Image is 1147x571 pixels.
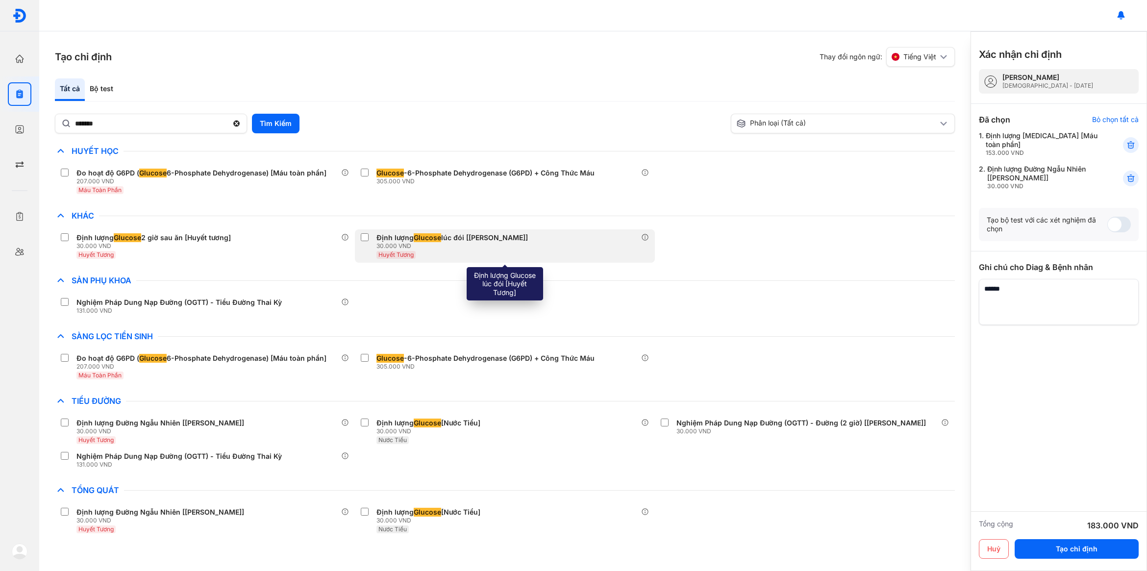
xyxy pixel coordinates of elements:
div: Nghiệm Pháp Dung Nạp Đường (OGTT) - Tiểu Đường Thai Kỳ [76,452,282,461]
div: 207.000 VND [76,177,330,185]
div: [PERSON_NAME] [1002,73,1093,82]
div: 131.000 VND [76,307,286,315]
div: Nghiệm Pháp Dung Nạp Đường (OGTT) - Đường (2 giờ) [[PERSON_NAME]] [676,419,926,427]
button: Tạo chỉ định [1015,539,1139,559]
div: Định lượng [Nước Tiểu] [376,419,480,427]
div: Nghiệm Pháp Dung Nạp Đường (OGTT) - Tiểu Đường Thai Kỳ [76,298,282,307]
span: Sàng Lọc Tiền Sinh [67,331,158,341]
div: 30.000 VND [76,242,235,250]
div: 183.000 VND [1087,520,1139,531]
span: Tiểu Đường [67,396,126,406]
span: Máu Toàn Phần [78,186,122,194]
button: Tìm Kiếm [252,114,299,133]
div: Bỏ chọn tất cả [1092,115,1139,124]
div: Tạo bộ test với các xét nghiệm đã chọn [987,216,1107,233]
button: Huỷ [979,539,1009,559]
span: Glucose [114,233,141,242]
div: 30.000 VND [676,427,930,435]
div: Tất cả [55,78,85,101]
span: Nước Tiểu [378,525,407,533]
span: Huyết Tương [78,525,114,533]
div: Phân loại (Tất cả) [736,119,938,128]
div: Đo hoạt độ G6PD ( 6-Phosphate Dehydrogenase) [Máu toàn phần] [76,354,326,363]
div: Định lượng 2 giờ sau ăn [Huyết tương] [76,233,231,242]
div: Định lượng Đường Ngẫu Nhiên [[PERSON_NAME]] [987,165,1099,190]
div: 207.000 VND [76,363,330,371]
span: Glucose [376,169,404,177]
div: Định lượng lúc đói [[PERSON_NAME]] [376,233,528,242]
img: logo [12,544,27,559]
div: 30.000 VND [987,182,1099,190]
span: Glucose [414,233,441,242]
div: 2. [979,165,1099,190]
div: Ghi chú cho Diag & Bệnh nhân [979,261,1139,273]
div: Đo hoạt độ G6PD ( 6-Phosphate Dehydrogenase) [Máu toàn phần] [76,169,326,177]
div: Định lượng Đường Ngẫu Nhiên [[PERSON_NAME]] [76,419,244,427]
span: Tiếng Việt [903,52,936,61]
div: 30.000 VND [376,517,484,524]
div: 30.000 VND [76,517,248,524]
span: Glucose [414,508,441,517]
div: 1. [979,131,1099,157]
span: Sản Phụ Khoa [67,275,136,285]
div: Bộ test [85,78,118,101]
div: Định lượng [MEDICAL_DATA] [Máu toàn phần] [986,131,1099,157]
span: Glucose [414,419,441,427]
div: 30.000 VND [76,427,248,435]
span: Khác [67,211,99,221]
h3: Tạo chỉ định [55,50,112,64]
span: Huyết Tương [78,251,114,258]
span: Tổng Quát [67,485,124,495]
div: 305.000 VND [376,363,598,371]
h3: Xác nhận chỉ định [979,48,1062,61]
span: Huyết Tương [378,251,414,258]
div: 131.000 VND [76,461,286,469]
span: Glucose [139,354,167,363]
div: Thay đổi ngôn ngữ: [820,47,955,67]
span: Huyết Tương [78,436,114,444]
div: 30.000 VND [376,242,532,250]
div: Định lượng Đường Ngẫu Nhiên [[PERSON_NAME]] [76,508,244,517]
div: Định lượng [Nước Tiểu] [376,508,480,517]
div: 153.000 VND [986,149,1099,157]
div: -6-Phosphate Dehydrogenase (G6PD) + Công Thức Máu [376,169,595,177]
span: Huyết Học [67,146,124,156]
div: Tổng cộng [979,520,1013,531]
span: Máu Toàn Phần [78,372,122,379]
img: logo [12,8,27,23]
span: Nước Tiểu [378,436,407,444]
span: Glucose [139,169,167,177]
span: Glucose [376,354,404,363]
div: 30.000 VND [376,427,484,435]
div: 305.000 VND [376,177,598,185]
div: [DEMOGRAPHIC_DATA] - [DATE] [1002,82,1093,90]
div: Đã chọn [979,114,1010,125]
div: -6-Phosphate Dehydrogenase (G6PD) + Công Thức Máu [376,354,595,363]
